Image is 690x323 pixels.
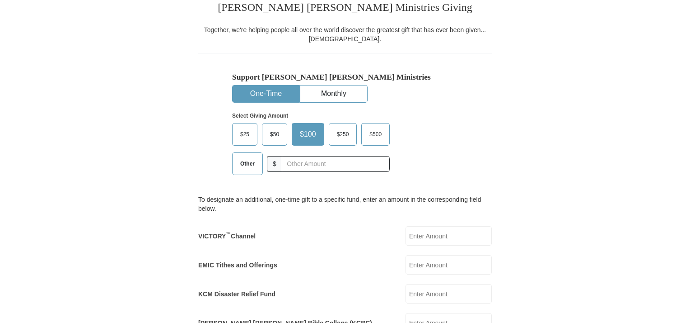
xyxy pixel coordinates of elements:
span: Other [236,157,259,171]
sup: ™ [226,231,231,237]
input: Enter Amount [406,284,492,304]
strong: Select Giving Amount [232,113,288,119]
span: $250 [332,128,354,141]
label: EMIC Tithes and Offerings [198,261,277,270]
input: Other Amount [282,156,390,172]
button: One-Time [233,85,299,102]
input: Enter Amount [406,226,492,246]
span: $ [267,156,282,172]
span: $50 [266,128,284,141]
div: To designate an additional, one-time gift to a specific fund, enter an amount in the correspondin... [198,195,492,213]
button: Monthly [300,85,367,102]
label: VICTORY Channel [198,232,256,241]
span: $25 [236,128,254,141]
span: $500 [365,128,386,141]
input: Enter Amount [406,255,492,275]
label: KCM Disaster Relief Fund [198,290,275,299]
h5: Support [PERSON_NAME] [PERSON_NAME] Ministries [232,72,458,82]
div: Together, we're helping people all over the world discover the greatest gift that has ever been g... [198,25,492,43]
span: $100 [295,128,321,141]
